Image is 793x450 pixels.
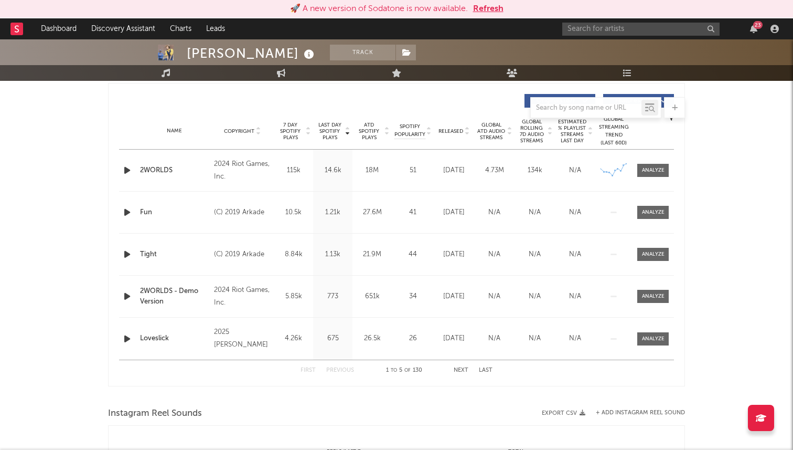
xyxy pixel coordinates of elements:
[394,207,431,218] div: 41
[301,368,316,373] button: First
[473,3,503,15] button: Refresh
[140,333,209,344] a: Loveslick
[394,123,425,139] span: Spotify Popularity
[163,18,199,39] a: Charts
[477,333,512,344] div: N/A
[558,207,593,218] div: N/A
[199,18,232,39] a: Leads
[531,104,641,112] input: Search by song name or URL
[477,122,506,141] span: Global ATD Audio Streams
[214,158,271,183] div: 2024 Riot Games, Inc.
[454,368,468,373] button: Next
[316,165,350,176] div: 14.6k
[140,249,209,260] a: Tight
[436,291,471,302] div: [DATE]
[438,128,463,134] span: Released
[394,291,431,302] div: 34
[585,410,685,416] div: + Add Instagram Reel Sound
[558,249,593,260] div: N/A
[517,333,552,344] div: N/A
[558,291,593,302] div: N/A
[276,249,310,260] div: 8.84k
[753,21,763,29] div: 23
[603,94,674,108] button: Features(43)
[517,291,552,302] div: N/A
[436,249,471,260] div: [DATE]
[214,206,271,219] div: (C) 2019 Arkade
[214,248,271,261] div: (C) 2019 Arkade
[355,207,389,218] div: 27.6M
[517,119,546,144] span: Global Rolling 7D Audio Streams
[517,207,552,218] div: N/A
[276,165,310,176] div: 115k
[355,333,389,344] div: 26.5k
[224,128,254,134] span: Copyright
[562,23,720,36] input: Search for artists
[276,207,310,218] div: 10.5k
[558,165,593,176] div: N/A
[477,291,512,302] div: N/A
[214,326,271,351] div: 2025 [PERSON_NAME]
[290,3,468,15] div: 🚀 A new version of Sodatone is now available.
[276,122,304,141] span: 7 Day Spotify Plays
[276,333,310,344] div: 4.26k
[524,94,595,108] button: Originals(87)
[598,116,629,147] div: Global Streaming Trend (Last 60D)
[517,165,552,176] div: 134k
[517,249,552,260] div: N/A
[187,45,317,62] div: [PERSON_NAME]
[394,249,431,260] div: 44
[375,364,433,377] div: 1 5 130
[214,284,271,309] div: 2024 Riot Games, Inc.
[316,207,350,218] div: 1.21k
[479,368,492,373] button: Last
[477,165,512,176] div: 4.73M
[140,127,209,135] div: Name
[84,18,163,39] a: Discovery Assistant
[394,165,431,176] div: 51
[436,333,471,344] div: [DATE]
[34,18,84,39] a: Dashboard
[276,291,310,302] div: 5.85k
[542,410,585,416] button: Export CSV
[140,286,209,307] a: 2WORLDS - Demo Version
[596,410,685,416] button: + Add Instagram Reel Sound
[316,333,350,344] div: 675
[477,207,512,218] div: N/A
[355,249,389,260] div: 21.9M
[477,249,512,260] div: N/A
[355,122,383,141] span: ATD Spotify Plays
[326,368,354,373] button: Previous
[394,333,431,344] div: 26
[558,119,586,144] span: Estimated % Playlist Streams Last Day
[355,291,389,302] div: 651k
[436,165,471,176] div: [DATE]
[391,368,397,373] span: to
[316,249,350,260] div: 1.13k
[750,25,757,33] button: 23
[140,165,209,176] a: 2WORLDS
[436,207,471,218] div: [DATE]
[355,165,389,176] div: 18M
[558,333,593,344] div: N/A
[140,207,209,218] a: Fun
[404,368,411,373] span: of
[316,122,344,141] span: Last Day Spotify Plays
[108,407,202,420] span: Instagram Reel Sounds
[330,45,395,60] button: Track
[316,291,350,302] div: 773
